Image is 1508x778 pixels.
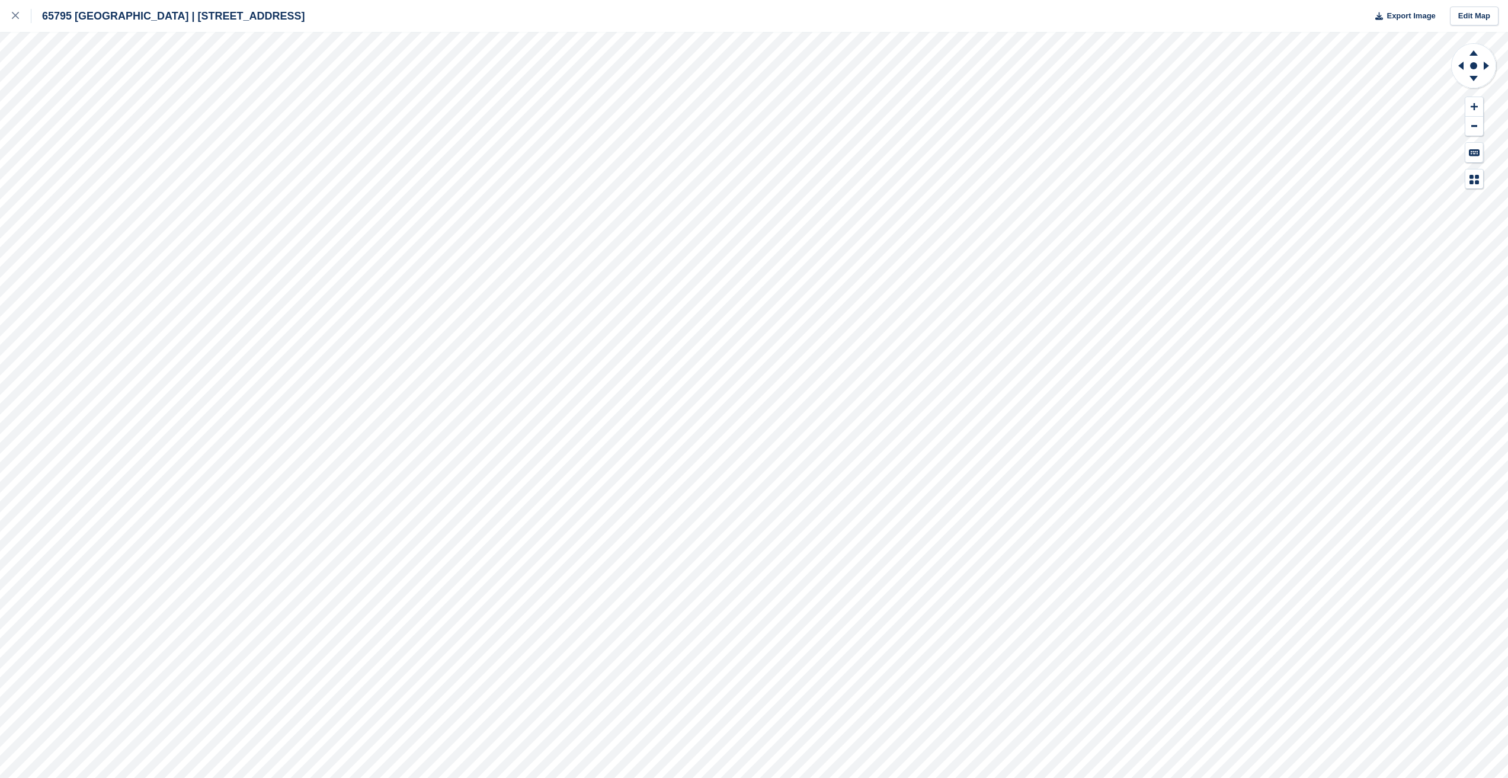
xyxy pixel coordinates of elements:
button: Map Legend [1465,169,1483,189]
button: Export Image [1368,7,1436,26]
div: 65795 [GEOGRAPHIC_DATA] | [STREET_ADDRESS] [31,9,305,23]
button: Keyboard Shortcuts [1465,143,1483,162]
a: Edit Map [1450,7,1499,26]
span: Export Image [1387,10,1435,22]
button: Zoom Out [1465,117,1483,136]
button: Zoom In [1465,97,1483,117]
